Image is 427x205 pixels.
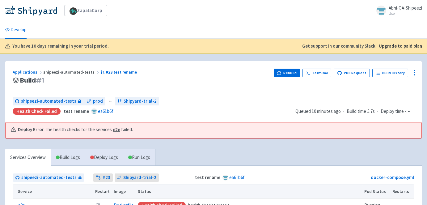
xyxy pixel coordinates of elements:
[379,43,422,49] u: Upgrade to paid plan
[12,43,109,50] b: You have 10 days remaining in your trial period.
[136,185,362,199] th: Status
[93,185,112,199] th: Restart
[93,98,103,105] span: prod
[100,69,138,75] a: #23 test rename
[85,149,123,166] a: Deploy Logs
[13,108,61,115] div: Health check failed
[98,108,113,114] a: ea61b6f
[302,43,375,50] a: Get support in our community Slack
[373,6,422,15] a: Abhi-QA-Shipeezi User
[372,69,408,77] a: Build History
[21,98,76,105] span: shipeezi-automated-tests
[274,69,300,77] button: Rebuild
[5,21,27,39] a: Develop
[124,98,157,105] span: Shipyard-trial-2
[45,126,133,133] span: The health checks for the services failed.
[13,69,43,75] a: Applications
[229,174,245,180] a: ea61b6f
[405,108,411,115] span: -:--
[334,69,370,77] a: Pull Request
[103,174,110,181] strong: # 23
[302,69,331,77] a: Terminal
[123,149,155,166] a: Run Logs
[123,174,156,181] span: Shipyard-trial-2
[13,97,84,105] a: shipeezi-automated-tests
[195,174,220,180] strong: test rename
[20,77,44,84] span: Build
[108,98,112,105] span: ←
[5,6,57,15] img: Shipyard logo
[115,173,159,182] a: Shipyard-trial-2
[21,174,77,181] span: shipeezi-automated-tests
[93,173,113,182] a: #23
[5,149,51,166] a: Services Overview
[113,126,120,132] a: e2e
[84,97,105,105] a: prod
[362,185,391,199] th: Pod Status
[371,174,414,180] a: docker-compose.yml
[295,108,414,115] div: · ·
[381,108,404,115] span: Deploy time
[389,11,422,15] small: User
[65,5,107,16] a: ZapalaCorp
[18,126,44,133] b: Deploy Error
[302,43,375,49] u: Get support in our community Slack
[112,185,136,199] th: Image
[391,185,414,199] th: Restarts
[64,108,89,114] strong: test rename
[36,76,44,85] span: # 1
[295,108,341,114] span: Queued
[389,5,422,11] span: Abhi-QA-Shipeezi
[312,108,341,114] time: 10 minutes ago
[347,108,366,115] span: Build time
[115,97,159,105] a: Shipyard-trial-2
[51,149,85,166] a: Build Logs
[13,185,93,199] th: Service
[367,108,375,115] span: 5.7s
[13,173,84,182] a: shipeezi-automated-tests
[43,69,100,75] span: shipeezi-automated-tests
